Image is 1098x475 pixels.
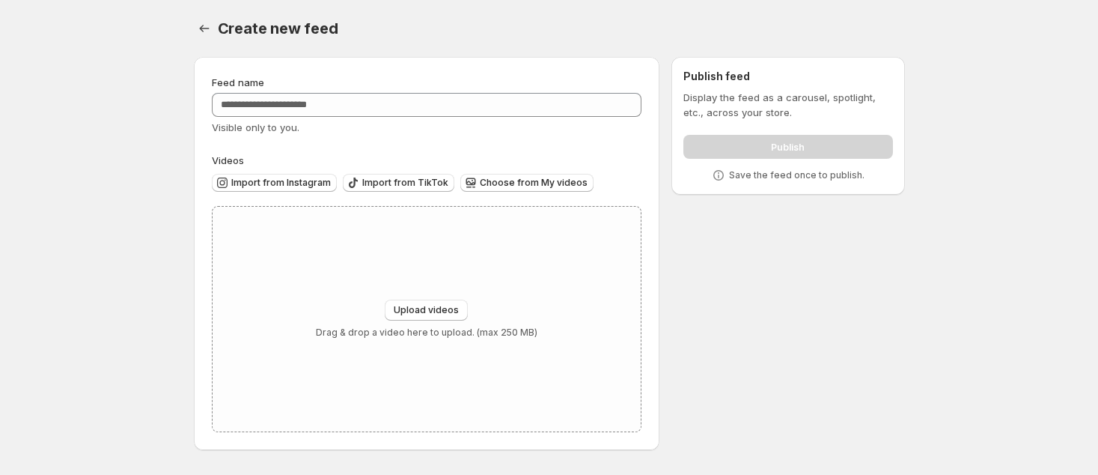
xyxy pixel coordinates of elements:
[683,90,892,120] p: Display the feed as a carousel, spotlight, etc., across your store.
[343,174,454,192] button: Import from TikTok
[385,300,468,321] button: Upload videos
[212,76,264,88] span: Feed name
[231,177,331,189] span: Import from Instagram
[362,177,448,189] span: Import from TikTok
[212,121,299,133] span: Visible only to you.
[729,169,864,181] p: Save the feed once to publish.
[218,19,338,37] span: Create new feed
[316,327,537,339] p: Drag & drop a video here to upload. (max 250 MB)
[480,177,588,189] span: Choose from My videos
[394,304,459,316] span: Upload videos
[460,174,594,192] button: Choose from My videos
[683,69,892,84] h2: Publish feed
[194,18,215,39] button: Settings
[212,174,337,192] button: Import from Instagram
[212,154,244,166] span: Videos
